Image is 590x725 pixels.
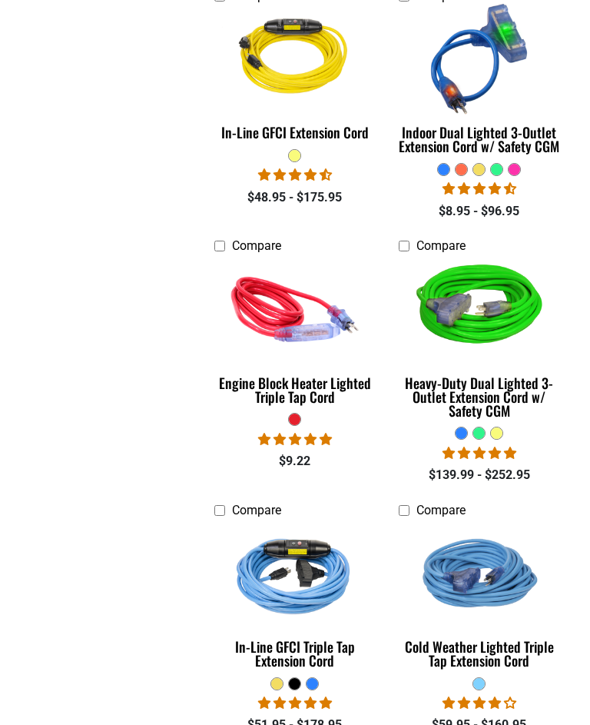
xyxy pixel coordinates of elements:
[399,466,560,484] div: $139.99 - $252.95
[416,238,466,253] span: Compare
[399,202,560,221] div: $8.95 - $96.95
[214,125,376,139] div: In-Line GFCI Extension Cord
[214,261,376,413] a: red Engine Block Heater Lighted Triple Tap Cord
[214,236,376,382] img: red
[258,432,332,447] span: 5.00 stars
[399,125,560,153] div: Indoor Dual Lighted 3-Outlet Extension Cord w/ Safety CGM
[399,11,560,162] a: blue Indoor Dual Lighted 3-Outlet Extension Cord w/ Safety CGM
[399,376,560,417] div: Heavy-Duty Dual Lighted 3-Outlet Extension Cord w/ Safety CGM
[442,446,516,461] span: 4.92 stars
[398,501,561,647] img: Light Blue
[214,188,376,207] div: $48.95 - $175.95
[232,238,281,253] span: Compare
[416,503,466,517] span: Compare
[214,11,376,148] a: Yellow In-Line GFCI Extension Cord
[232,503,281,517] span: Compare
[399,640,560,667] div: Cold Weather Lighted Triple Tap Extension Cord
[442,181,516,196] span: 4.33 stars
[258,168,332,182] span: 4.62 stars
[258,696,332,710] span: 5.00 stars
[399,261,560,427] a: neon green Heavy-Duty Dual Lighted 3-Outlet Extension Cord w/ Safety CGM
[399,525,560,677] a: Light Blue Cold Weather Lighted Triple Tap Extension Cord
[214,525,376,677] a: Light Blue In-Line GFCI Triple Tap Extension Cord
[214,640,376,667] div: In-Line GFCI Triple Tap Extension Cord
[214,501,376,647] img: Light Blue
[442,696,516,710] span: 4.18 stars
[214,376,376,404] div: Engine Block Heater Lighted Triple Tap Cord
[214,452,376,471] div: $9.22
[398,236,561,382] img: neon green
